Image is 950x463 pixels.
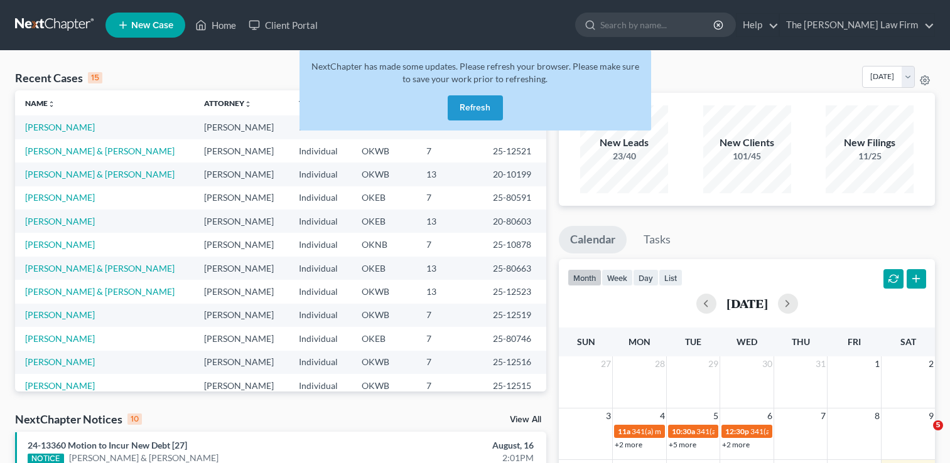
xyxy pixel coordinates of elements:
span: 5 [712,408,720,423]
span: 3 [605,408,612,423]
button: week [602,269,633,286]
td: 7 [416,327,483,350]
span: Sun [577,336,595,347]
td: [PERSON_NAME] [194,115,289,139]
a: [PERSON_NAME] [25,192,95,203]
td: [PERSON_NAME] [194,304,289,327]
td: 25-80591 [483,186,546,210]
td: Individual [289,257,351,280]
div: August, 16 [374,439,534,452]
span: Tue [685,336,701,347]
i: unfold_more [244,100,252,108]
a: [PERSON_NAME] & [PERSON_NAME] [25,286,175,297]
td: 25-80746 [483,327,546,350]
div: NextChapter Notices [15,412,142,427]
td: Individual [289,233,351,256]
td: Individual [289,115,351,139]
td: Individual [289,304,351,327]
td: OKWB [352,374,417,397]
td: 13 [416,210,483,233]
td: 13 [416,162,483,186]
td: [PERSON_NAME] [194,327,289,350]
span: 341(a) meeting for [PERSON_NAME] & [PERSON_NAME] [696,427,884,436]
td: 7 [416,139,483,162]
a: [PERSON_NAME] [25,380,95,391]
span: 1 [873,356,881,371]
span: Sat [900,336,916,347]
td: 7 [416,304,483,327]
span: 7 [819,408,827,423]
div: New Clients [703,136,791,150]
a: +2 more [615,440,642,449]
td: Individual [289,327,351,350]
span: 6 [766,408,774,423]
td: [PERSON_NAME] [194,233,289,256]
td: OKWB [352,139,417,162]
td: 25-12523 [483,280,546,303]
span: 5 [933,420,943,430]
a: [PERSON_NAME] & [PERSON_NAME] [25,263,175,274]
td: Individual [289,374,351,397]
td: 25-10878 [483,233,546,256]
span: 31 [814,356,827,371]
span: 29 [707,356,720,371]
input: Search by name... [600,13,715,36]
td: [PERSON_NAME] [194,257,289,280]
a: Nameunfold_more [25,98,55,108]
span: 2 [927,356,935,371]
td: [PERSON_NAME] [194,162,289,186]
a: +2 more [722,440,750,449]
span: 8 [873,408,881,423]
span: 10:30a [672,427,695,436]
td: [PERSON_NAME] [194,139,289,162]
div: 23/40 [580,150,668,162]
a: 24-13360 Motion to Incur New Debt [27] [28,440,187,450]
span: Fri [848,336,861,347]
td: [PERSON_NAME] [194,374,289,397]
iframe: Intercom live chat [907,420,937,450]
td: [PERSON_NAME] [194,210,289,233]
div: 101/45 [703,150,791,162]
a: +5 more [669,440,696,449]
a: Attorneyunfold_more [204,98,252,108]
td: Individual [289,139,351,162]
a: [PERSON_NAME] & [PERSON_NAME] [25,169,175,179]
span: Mon [629,336,650,347]
a: [PERSON_NAME] [25,356,95,367]
button: Refresh [448,95,503,120]
td: OKEB [352,257,417,280]
td: [PERSON_NAME] [194,351,289,374]
button: month [568,269,602,286]
a: Client Portal [242,14,324,36]
div: New Filings [826,136,914,150]
div: 11/25 [826,150,914,162]
td: 25-12516 [483,351,546,374]
div: 15 [88,72,102,83]
span: NextChapter has made some updates. Please refresh your browser. Please make sure to save your wor... [311,61,639,84]
i: unfold_more [48,100,55,108]
button: list [659,269,683,286]
a: [PERSON_NAME] [25,333,95,344]
td: Individual [289,162,351,186]
td: Individual [289,351,351,374]
span: 27 [600,356,612,371]
td: 13 [416,280,483,303]
span: 30 [761,356,774,371]
td: [PERSON_NAME] [194,280,289,303]
td: 7 [416,351,483,374]
span: 341(a) meeting for [PERSON_NAME] & [PERSON_NAME] [750,427,938,436]
a: [PERSON_NAME] & [PERSON_NAME] [25,146,175,156]
h2: [DATE] [726,297,768,310]
a: Calendar [559,226,627,253]
span: 12:30p [725,427,749,436]
span: 4 [659,408,666,423]
td: 25-12519 [483,304,546,327]
a: [PERSON_NAME] [25,216,95,226]
td: 20-10199 [483,162,546,186]
div: Recent Cases [15,70,102,85]
span: Wed [737,336,757,347]
a: View All [510,415,541,424]
span: 341(a) meeting for [PERSON_NAME] [632,427,753,436]
td: Individual [289,210,351,233]
span: New Case [131,21,173,30]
